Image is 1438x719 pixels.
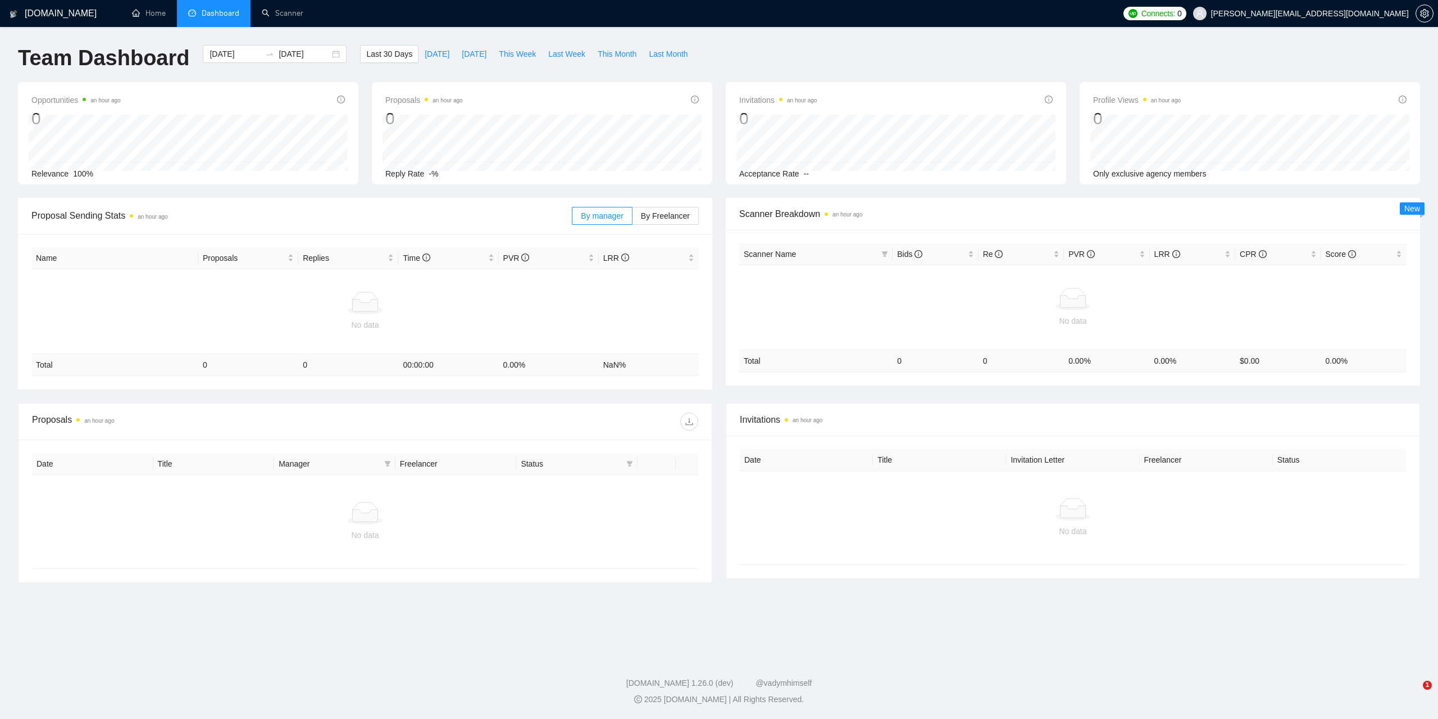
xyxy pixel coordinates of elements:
td: 00:00:00 [398,354,498,376]
time: an hour ago [793,417,822,423]
span: info-circle [337,96,345,103]
th: Status [1273,449,1406,471]
time: an hour ago [138,214,167,220]
th: Proposals [198,247,298,269]
time: an hour ago [433,97,462,103]
span: Only exclusive agency members [1093,169,1207,178]
span: Status [521,458,622,470]
span: LRR [1154,250,1180,259]
th: Freelancer [395,453,517,475]
span: Score [1326,250,1356,259]
span: Dashboard [202,8,239,18]
span: download [681,417,698,426]
th: Freelancer [1140,449,1273,471]
button: [DATE] [418,45,456,63]
th: Date [740,449,873,471]
div: No data [749,525,1397,537]
span: -- [804,169,809,178]
span: info-circle [422,254,430,261]
time: an hour ago [787,97,817,103]
span: Replies [303,252,385,264]
span: By Freelancer [641,211,690,220]
td: Total [31,354,198,376]
th: Manager [274,453,395,475]
td: 0 [198,354,298,376]
span: 100% [73,169,93,178]
div: No data [36,319,694,331]
span: info-circle [1172,250,1180,258]
th: Date [32,453,153,475]
span: swap-right [265,49,274,58]
span: info-circle [621,254,629,261]
time: an hour ago [84,418,114,424]
span: This Month [598,48,636,60]
a: searchScanner [262,8,303,18]
span: Bids [897,250,922,259]
span: Invitations [739,93,817,107]
button: setting [1416,4,1434,22]
span: Scanner Breakdown [739,207,1407,221]
span: info-circle [995,250,1003,258]
span: Manager [279,458,380,470]
span: filter [881,251,888,257]
span: filter [626,460,633,467]
td: 0 [893,350,978,372]
div: 0 [1093,108,1181,129]
button: Last 30 Days [360,45,418,63]
span: 1 [1423,681,1432,690]
span: setting [1416,9,1433,18]
span: filter [624,455,635,472]
th: Replies [298,247,398,269]
span: Proposals [385,93,463,107]
span: 0 [1177,7,1182,20]
img: logo [10,5,17,23]
span: info-circle [1045,96,1053,103]
a: @vadymhimself [756,679,812,688]
span: info-circle [1259,250,1267,258]
span: New [1404,204,1420,213]
span: info-circle [1348,250,1356,258]
td: 0.00 % [1064,350,1149,372]
span: Relevance [31,169,69,178]
span: info-circle [1087,250,1095,258]
iframe: Intercom live chat [1400,681,1427,708]
span: PVR [503,254,530,263]
span: Proposals [203,252,285,264]
div: 0 [739,108,817,129]
div: 0 [385,108,463,129]
span: Scanner Name [744,250,796,259]
th: Title [873,449,1006,471]
td: 0 [979,350,1064,372]
td: 0.00 % [1321,350,1407,372]
span: user [1196,10,1204,17]
span: Last Month [649,48,688,60]
button: Last Week [542,45,591,63]
span: Acceptance Rate [739,169,799,178]
span: [DATE] [425,48,449,60]
span: to [265,49,274,58]
span: info-circle [521,254,529,261]
button: This Month [591,45,643,63]
span: LRR [603,254,629,263]
button: download [680,413,698,431]
div: 0 [31,108,121,129]
span: dashboard [188,9,196,17]
div: Proposals [32,413,365,431]
td: 0 [298,354,398,376]
span: info-circle [1399,96,1407,103]
span: This Week [499,48,536,60]
span: Re [983,250,1003,259]
div: No data [41,529,689,541]
div: 2025 [DOMAIN_NAME] | All Rights Reserved. [9,694,1429,706]
span: Last 30 Days [366,48,412,60]
span: filter [384,460,391,467]
span: Proposal Sending Stats [31,209,572,223]
span: copyright [634,695,642,703]
span: PVR [1068,250,1095,259]
td: NaN % [599,354,699,376]
a: setting [1416,9,1434,18]
td: 0.00 % [1150,350,1235,372]
a: homeHome [132,8,166,18]
button: [DATE] [456,45,493,63]
input: End date [279,48,330,60]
